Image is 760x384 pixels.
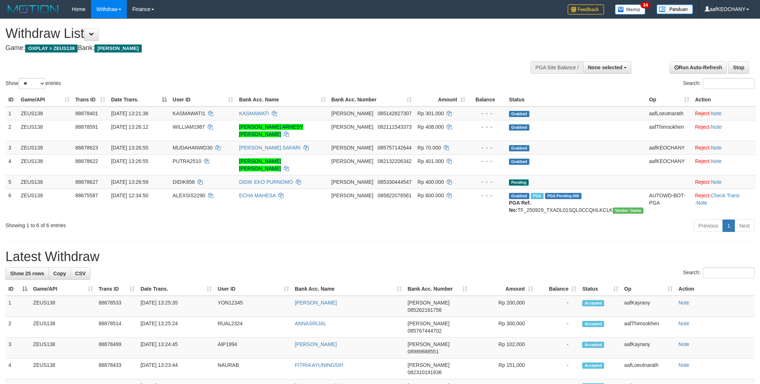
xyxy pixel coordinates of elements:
[30,296,96,317] td: ZEUS138
[509,111,529,117] span: Grabbed
[471,192,503,199] div: - - -
[471,110,503,117] div: - - -
[18,154,73,175] td: ZEUS138
[509,179,529,186] span: Pending
[646,154,692,175] td: aafKEOCHANY
[405,282,470,296] th: Bank Acc. Number: activate to sort column ascending
[215,282,292,296] th: User ID: activate to sort column ascending
[695,145,710,151] a: Reject
[675,282,755,296] th: Action
[75,110,98,116] span: 88878401
[711,145,722,151] a: Note
[5,189,18,217] td: 6
[695,179,710,185] a: Reject
[111,193,148,198] span: [DATE] 12:34:50
[711,179,722,185] a: Note
[239,124,303,137] a: [PERSON_NAME] ARHESY [PERSON_NAME]
[96,338,138,358] td: 88878499
[111,110,148,116] span: [DATE] 13:21:36
[5,78,61,89] label: Show entries
[111,158,148,164] span: [DATE] 13:26:55
[239,110,269,116] a: KASMAWATI
[75,271,86,276] span: CSV
[5,4,61,15] img: MOTION_logo.png
[692,154,756,175] td: ·
[25,44,78,53] span: OXPLAY > ZEUS138
[18,78,46,89] select: Showentries
[377,158,411,164] span: Copy 082132206342 to clipboard
[678,321,689,326] a: Note
[418,158,444,164] span: Rp 401.000
[470,282,536,296] th: Amount: activate to sort column ascending
[332,145,373,151] span: [PERSON_NAME]
[408,307,442,313] span: Copy 085262161756 to clipboard
[239,179,293,185] a: DIDIK EKO PURNOMO
[470,296,536,317] td: Rp 200,000
[108,93,170,106] th: Date Trans.: activate to sort column descending
[377,179,411,185] span: Copy 085330444547 to clipboard
[332,124,373,130] span: [PERSON_NAME]
[329,93,415,106] th: Bank Acc. Number: activate to sort column ascending
[722,220,735,232] a: 1
[470,338,536,358] td: Rp 102,000
[5,175,18,189] td: 5
[621,358,675,379] td: aafLoeutnarath
[70,267,90,280] a: CSV
[96,358,138,379] td: 88878433
[377,124,411,130] span: Copy 082111543373 to clipboard
[73,93,108,106] th: Trans ID: activate to sort column ascending
[111,145,148,151] span: [DATE] 13:26:55
[536,296,580,317] td: -
[18,120,73,141] td: ZEUS138
[30,282,96,296] th: Game/API: activate to sort column ascending
[5,106,18,120] td: 1
[75,193,98,198] span: 88675587
[53,271,66,276] span: Copy
[509,145,529,151] span: Grabbed
[18,189,73,217] td: ZEUS138
[545,193,581,199] span: PGA Pending
[536,338,580,358] td: -
[5,93,18,106] th: ID
[468,93,506,106] th: Balance
[408,300,450,306] span: [PERSON_NAME]
[138,282,215,296] th: Date Trans.: activate to sort column ascending
[471,158,503,165] div: - - -
[703,267,755,278] input: Search:
[408,362,450,368] span: [PERSON_NAME]
[5,120,18,141] td: 2
[509,159,529,165] span: Grabbed
[415,93,468,106] th: Amount: activate to sort column ascending
[96,282,138,296] th: Trans ID: activate to sort column ascending
[703,78,755,89] input: Search:
[96,317,138,338] td: 88878514
[692,120,756,141] td: ·
[215,317,292,338] td: RUAL2324
[173,124,205,130] span: WILLIAM1987
[582,362,604,369] span: Accepted
[692,141,756,154] td: ·
[173,179,195,185] span: DIDIK858
[5,338,30,358] td: 3
[215,296,292,317] td: YON12345
[621,296,675,317] td: aafKayrany
[621,317,675,338] td: aafThimsokhen
[509,200,531,213] b: PGA Ref. No:
[5,154,18,175] td: 4
[711,124,722,130] a: Note
[530,61,583,74] div: PGA Site Balance /
[646,120,692,141] td: aafThimsokhen
[332,110,373,116] span: [PERSON_NAME]
[5,219,311,229] div: Showing 1 to 6 of 6 entries
[292,282,405,296] th: Bank Acc. Name: activate to sort column ascending
[295,300,337,306] a: [PERSON_NAME]
[138,358,215,379] td: [DATE] 13:23:44
[239,158,281,171] a: [PERSON_NAME] [PERSON_NAME]
[138,317,215,338] td: [DATE] 13:25:24
[734,220,755,232] a: Next
[418,193,444,198] span: Rp 600.000
[18,175,73,189] td: ZEUS138
[418,179,444,185] span: Rp 400.000
[111,124,148,130] span: [DATE] 13:26:12
[173,110,205,116] span: KASMAWATI1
